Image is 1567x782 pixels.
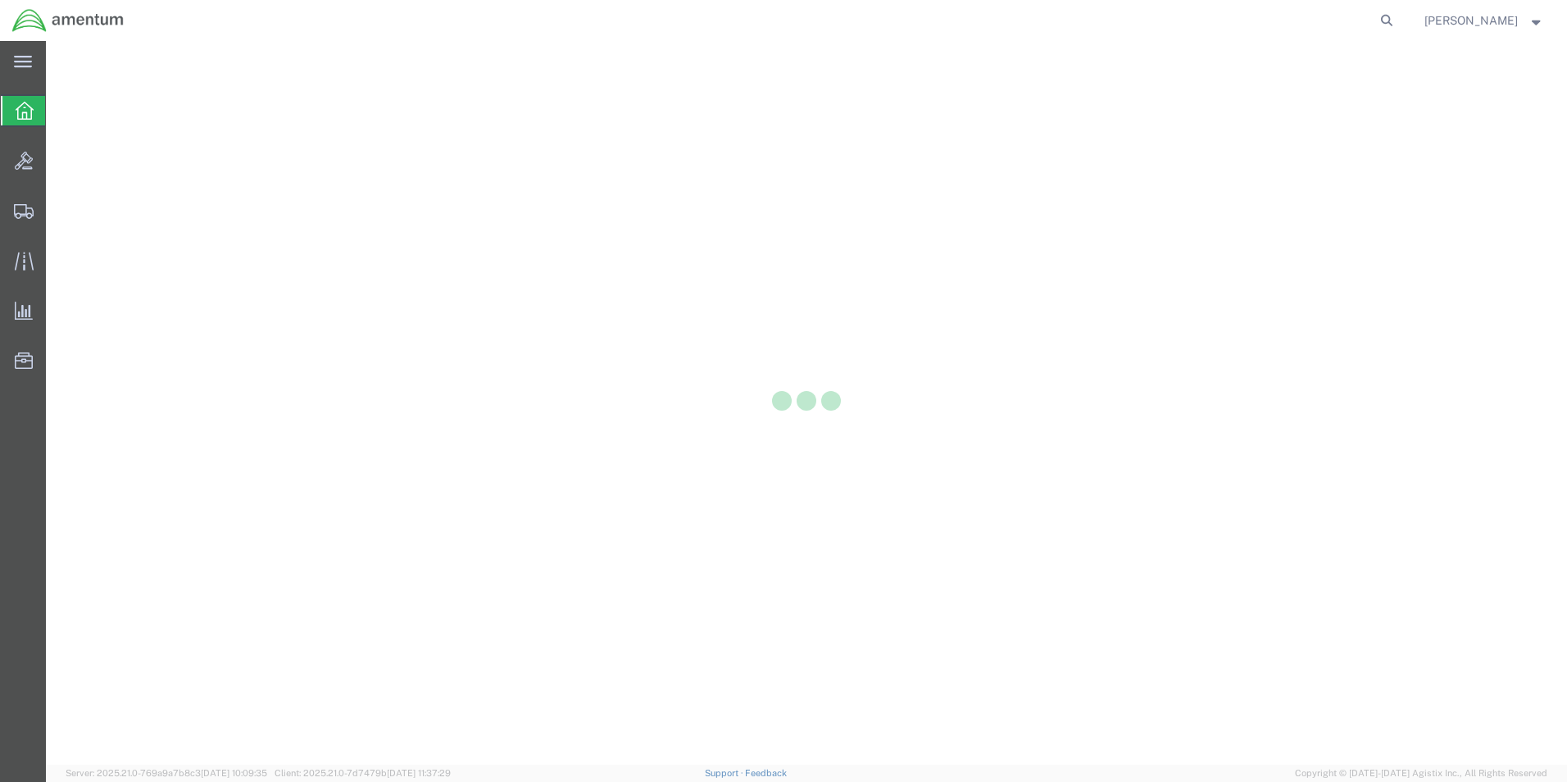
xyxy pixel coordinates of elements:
[11,8,125,33] img: logo
[745,768,787,778] a: Feedback
[1424,11,1545,30] button: [PERSON_NAME]
[387,768,451,778] span: [DATE] 11:37:29
[201,768,267,778] span: [DATE] 10:09:35
[275,768,451,778] span: Client: 2025.21.0-7d7479b
[66,768,267,778] span: Server: 2025.21.0-769a9a7b8c3
[1424,11,1518,30] span: Rosemarie Coey
[705,768,746,778] a: Support
[1295,766,1547,780] span: Copyright © [DATE]-[DATE] Agistix Inc., All Rights Reserved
